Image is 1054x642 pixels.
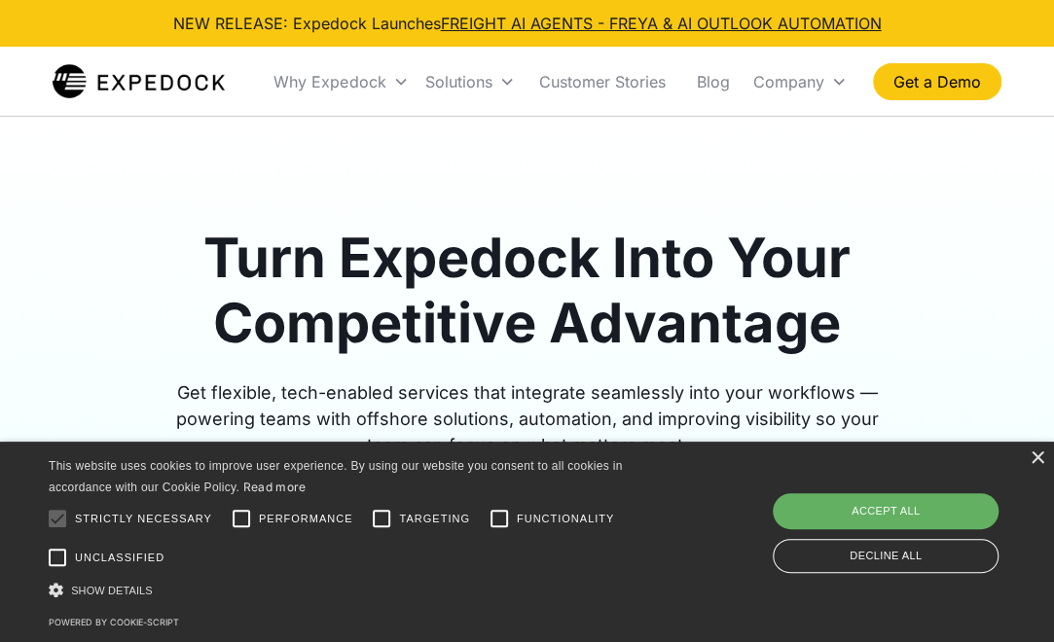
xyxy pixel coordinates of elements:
div: Solutions [424,72,491,91]
a: home [53,62,225,101]
a: Read more [243,480,307,494]
a: FREIGHT AI AGENTS - FREYA & AI OUTLOOK AUTOMATION [441,14,882,33]
div: Get flexible, tech-enabled services that integrate seamlessly into your workflows — powering team... [154,379,901,458]
span: Targeting [399,511,469,527]
div: Decline all [773,539,999,573]
span: Unclassified [75,550,164,566]
div: Show details [49,580,671,600]
div: Company [745,49,854,115]
div: Accept all [773,493,999,528]
span: Functionality [517,511,614,527]
a: Powered by cookie-script [49,617,179,627]
span: Performance [259,511,353,527]
div: Why Expedock [266,49,417,115]
a: Get a Demo [873,63,1001,100]
img: Expedock Logo [53,62,225,101]
span: Strictly necessary [75,511,212,527]
span: Show details [71,585,153,596]
div: Close [1030,451,1044,466]
div: Solutions [417,49,523,115]
span: This website uses cookies to improve user experience. By using our website you consent to all coo... [49,459,622,495]
a: Blog [680,49,745,115]
div: NEW RELEASE: Expedock Launches [173,12,882,35]
iframe: Chat Widget [957,549,1054,642]
div: Company [752,72,823,91]
h1: Turn Expedock Into Your Competitive Advantage [154,226,901,356]
div: Why Expedock [273,72,385,91]
a: Customer Stories [523,49,680,115]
